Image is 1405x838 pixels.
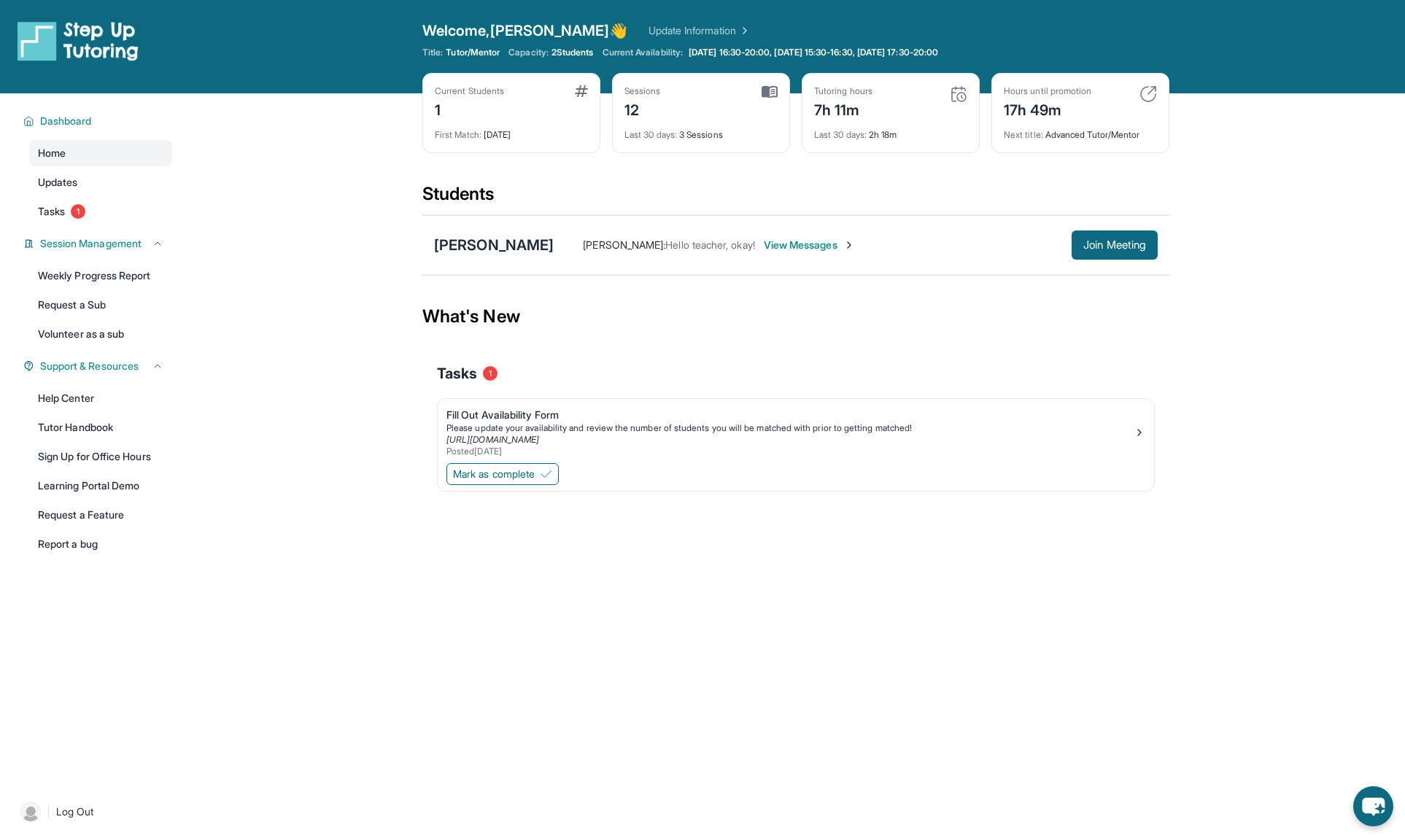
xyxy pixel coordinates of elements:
[551,47,594,58] span: 2 Students
[689,47,938,58] span: [DATE] 16:30-20:00, [DATE] 15:30-16:30, [DATE] 17:30-20:00
[764,238,855,252] span: View Messages
[40,359,139,373] span: Support & Resources
[665,238,754,251] span: Hello teacher, okay!
[29,473,172,499] a: Learning Portal Demo
[446,422,1134,434] div: Please update your availability and review the number of students you will be matched with prior ...
[575,85,588,97] img: card
[446,47,500,58] span: Tutor/Mentor
[435,129,481,140] span: First Match :
[40,236,142,251] span: Session Management
[435,97,504,120] div: 1
[624,97,661,120] div: 12
[29,263,172,289] a: Weekly Progress Report
[446,434,539,445] a: [URL][DOMAIN_NAME]
[649,23,751,38] a: Update Information
[446,408,1134,422] div: Fill Out Availability Form
[422,182,1169,214] div: Students
[814,85,872,97] div: Tutoring hours
[814,120,967,141] div: 2h 18m
[29,140,172,166] a: Home
[624,120,778,141] div: 3 Sessions
[843,239,855,251] img: Chevron-Right
[29,443,172,470] a: Sign Up for Office Hours
[15,796,172,828] a: |Log Out
[38,146,66,160] span: Home
[38,204,65,219] span: Tasks
[446,446,1134,457] div: Posted [DATE]
[814,97,872,120] div: 7h 11m
[453,467,535,481] span: Mark as complete
[435,120,588,141] div: [DATE]
[1004,129,1043,140] span: Next title :
[437,363,477,384] span: Tasks
[483,366,498,381] span: 1
[47,803,50,820] span: |
[1004,85,1091,97] div: Hours until promotion
[603,47,683,58] span: Current Availability:
[29,414,172,441] a: Tutor Handbook
[1004,120,1157,141] div: Advanced Tutor/Mentor
[435,85,504,97] div: Current Students
[29,169,172,195] a: Updates
[20,802,41,822] img: user-img
[29,198,172,225] a: Tasks1
[29,502,172,528] a: Request a Feature
[624,129,677,140] span: Last 30 days :
[40,114,92,128] span: Dashboard
[736,23,751,38] img: Chevron Right
[434,235,554,255] div: [PERSON_NAME]
[814,129,867,140] span: Last 30 days :
[422,20,628,41] span: Welcome, [PERSON_NAME] 👋
[508,47,549,58] span: Capacity:
[1004,97,1091,120] div: 17h 49m
[446,463,559,485] button: Mark as complete
[34,359,163,373] button: Support & Resources
[34,114,163,128] button: Dashboard
[34,236,163,251] button: Session Management
[71,204,85,219] span: 1
[583,238,665,251] span: [PERSON_NAME] :
[18,20,139,61] img: logo
[1353,786,1393,826] button: chat-button
[950,85,967,103] img: card
[762,85,778,98] img: card
[56,804,94,819] span: Log Out
[422,47,443,58] span: Title:
[29,531,172,557] a: Report a bug
[422,284,1169,349] div: What's New
[624,85,661,97] div: Sessions
[1072,230,1158,260] button: Join Meeting
[686,47,941,58] a: [DATE] 16:30-20:00, [DATE] 15:30-16:30, [DATE] 17:30-20:00
[438,399,1154,460] a: Fill Out Availability FormPlease update your availability and review the number of students you w...
[1139,85,1157,103] img: card
[29,385,172,411] a: Help Center
[38,175,78,190] span: Updates
[29,292,172,318] a: Request a Sub
[541,468,552,480] img: Mark as complete
[29,321,172,347] a: Volunteer as a sub
[1083,241,1146,249] span: Join Meeting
